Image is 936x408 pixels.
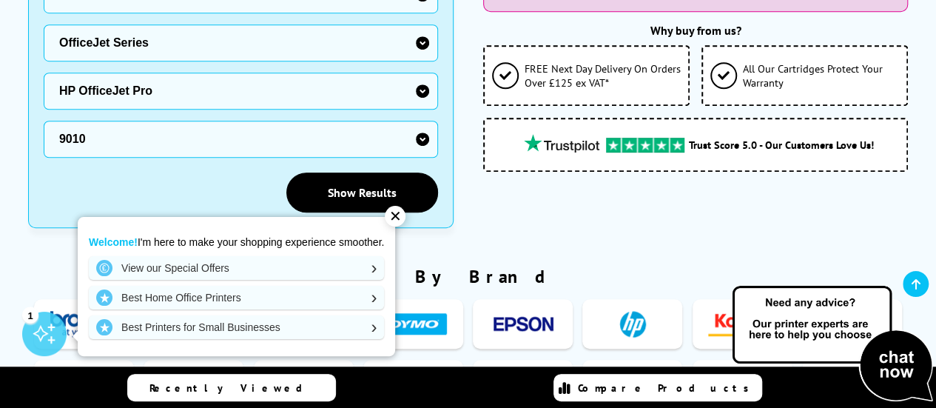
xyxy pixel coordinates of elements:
[286,173,438,213] a: Show Results
[28,265,908,288] h2: Shop By Brand
[379,310,447,338] img: Dymo
[517,134,606,153] img: trustpilot rating
[606,138,684,153] img: trustpilot rating
[89,315,384,339] a: Best Printers for Small Businesses
[89,236,138,248] strong: Welcome!
[729,284,936,405] img: Open Live Chat window
[89,286,384,310] a: Best Home Office Printers
[489,310,557,338] img: Epson
[22,307,38,323] div: 1
[89,235,384,249] p: I'm here to make your shopping experience smoother.
[127,374,336,401] a: Recently Viewed
[688,138,873,152] span: Trust Score 5.0 - Our Customers Love Us!
[89,256,384,280] a: View our Special Offers
[743,61,899,90] span: All Our Cartridges Protect Your Warranty
[599,310,667,338] img: HP
[553,374,762,401] a: Compare Products
[50,310,118,338] img: Brother
[149,381,317,395] span: Recently Viewed
[525,61,681,90] span: FREE Next Day Delivery On Orders Over £125 ex VAT*
[385,206,405,227] div: ✕
[708,310,776,338] img: Kodak
[578,381,757,395] span: Compare Products
[483,23,909,38] div: Why buy from us?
